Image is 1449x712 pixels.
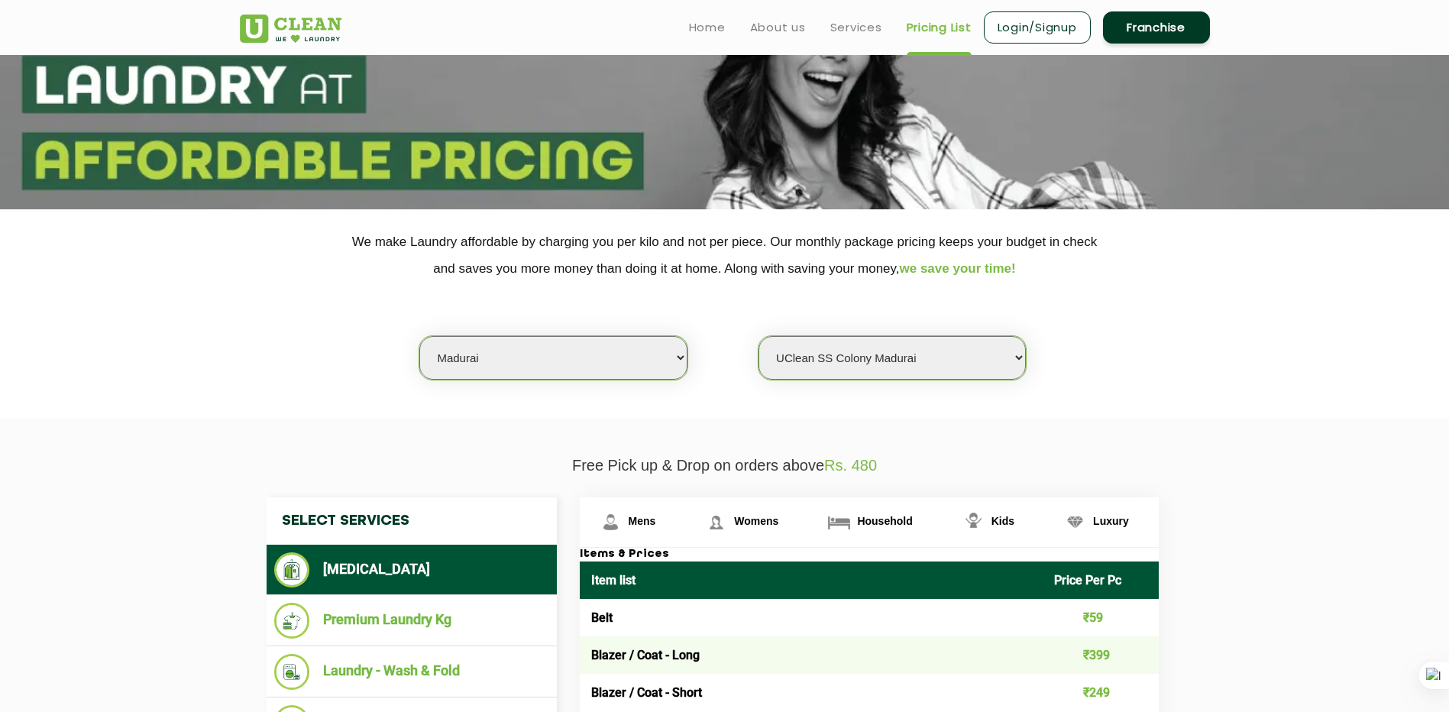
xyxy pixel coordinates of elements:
[274,603,310,639] img: Premium Laundry Kg
[274,552,310,587] img: Dry Cleaning
[1062,509,1088,536] img: Luxury
[703,509,729,536] img: Womens
[240,228,1210,282] p: We make Laundry affordable by charging you per kilo and not per piece. Our monthly package pricin...
[734,515,778,527] span: Womens
[960,509,987,536] img: Kids
[830,18,882,37] a: Services
[580,562,1043,599] th: Item list
[267,497,557,545] h4: Select Services
[826,509,852,536] img: Household
[900,261,1016,276] span: we save your time!
[580,599,1043,636] td: Belt
[1093,515,1129,527] span: Luxury
[1043,599,1159,636] td: ₹59
[580,636,1043,674] td: Blazer / Coat - Long
[274,552,549,587] li: [MEDICAL_DATA]
[984,11,1091,44] a: Login/Signup
[1043,636,1159,674] td: ₹399
[1043,562,1159,599] th: Price Per Pc
[240,457,1210,474] p: Free Pick up & Drop on orders above
[274,603,549,639] li: Premium Laundry Kg
[750,18,806,37] a: About us
[580,548,1159,562] h3: Items & Prices
[629,515,656,527] span: Mens
[824,457,877,474] span: Rs. 480
[580,674,1043,711] td: Blazer / Coat - Short
[274,654,549,690] li: Laundry - Wash & Fold
[240,15,341,43] img: UClean Laundry and Dry Cleaning
[907,18,972,37] a: Pricing List
[597,509,624,536] img: Mens
[1103,11,1210,44] a: Franchise
[857,515,912,527] span: Household
[689,18,726,37] a: Home
[1043,674,1159,711] td: ₹249
[991,515,1014,527] span: Kids
[274,654,310,690] img: Laundry - Wash & Fold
